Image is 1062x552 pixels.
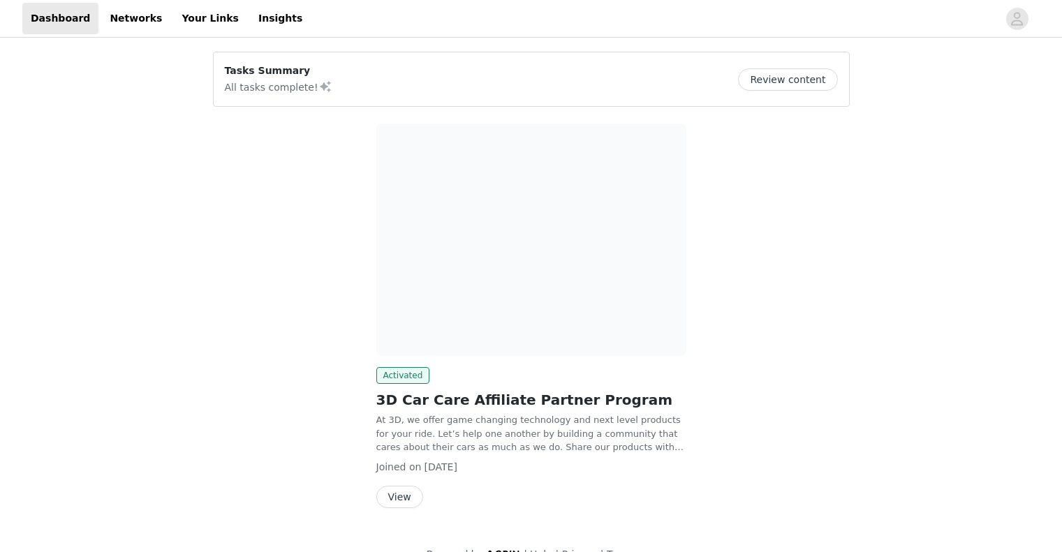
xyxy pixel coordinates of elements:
a: Insights [250,3,311,34]
div: avatar [1010,8,1024,30]
a: Dashboard [22,3,98,34]
span: Joined on [376,461,422,472]
span: [DATE] [425,461,457,472]
p: All tasks complete! [225,78,332,95]
h2: 3D Car Care Affiliate Partner Program [376,389,686,410]
span: Activated [376,367,430,384]
img: 3D Car Care [376,124,686,356]
a: View [376,492,423,502]
a: Your Links [173,3,247,34]
a: Networks [101,3,170,34]
p: Tasks Summary [225,64,332,78]
button: View [376,486,423,508]
p: At 3D, we offer game changing technology and next level products for your ride. Let’s help one an... [376,413,686,454]
button: Review content [738,68,837,91]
